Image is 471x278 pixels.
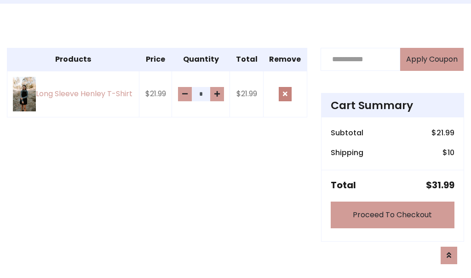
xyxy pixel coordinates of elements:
th: Quantity [172,48,230,71]
h4: Cart Summary [331,99,454,112]
th: Products [7,48,139,71]
h6: $ [442,148,454,157]
th: Remove [263,48,307,71]
h6: $ [431,128,454,137]
th: Total [230,48,264,71]
td: $21.99 [139,71,172,117]
h5: $ [426,180,454,191]
span: 31.99 [432,179,454,191]
h6: Subtotal [331,128,363,137]
span: 21.99 [437,127,454,138]
a: Long Sleeve Henley T-Shirt [13,77,133,111]
h5: Total [331,180,356,191]
button: Apply Coupon [400,48,464,71]
span: 10 [448,147,454,158]
td: $21.99 [230,71,264,117]
a: Proceed To Checkout [331,202,454,228]
h6: Shipping [331,148,363,157]
th: Price [139,48,172,71]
